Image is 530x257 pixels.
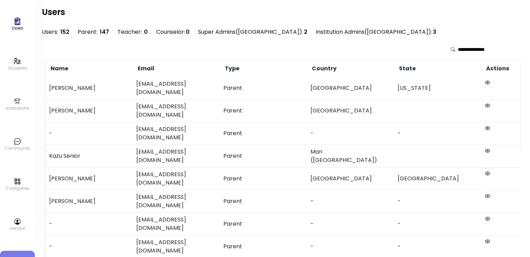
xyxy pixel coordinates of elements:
[219,145,306,168] td: Parent
[5,138,30,151] a: Community
[42,7,65,17] h2: Users
[306,77,393,100] td: [GEOGRAPHIC_DATA]
[143,28,148,36] span: 0
[6,98,29,111] a: Institutions
[393,190,481,213] td: -
[8,57,27,71] a: Students
[156,28,190,36] h3: Counselor:
[42,28,69,36] h3: Users:
[45,168,132,190] td: [PERSON_NAME]
[219,213,306,235] td: Parent
[393,213,481,235] td: -
[186,28,190,36] span: 0
[132,213,219,235] td: [EMAIL_ADDRESS][DOMAIN_NAME]
[310,64,337,73] span: Country
[8,65,27,71] p: Students
[12,17,23,31] a: Users
[45,122,132,145] td: -
[393,168,481,190] td: [GEOGRAPHIC_DATA]
[306,100,393,122] td: [GEOGRAPHIC_DATA]
[132,145,219,168] td: [EMAIL_ADDRESS][DOMAIN_NAME]
[10,225,25,232] p: Vendor
[136,64,154,73] span: Email
[12,25,23,31] p: Users
[132,168,219,190] td: [EMAIL_ADDRESS][DOMAIN_NAME]
[45,213,132,235] td: -
[223,64,239,73] span: Type
[132,122,219,145] td: [EMAIL_ADDRESS][DOMAIN_NAME]
[98,28,109,36] span: 147
[219,168,306,190] td: Parent
[132,100,219,122] td: [EMAIL_ADDRESS][DOMAIN_NAME]
[219,77,306,100] td: Parent
[132,77,219,100] td: [EMAIL_ADDRESS][DOMAIN_NAME]
[398,64,416,73] span: State
[306,190,393,213] td: -
[485,64,509,73] span: Actions
[45,145,132,168] td: Kazu Senior
[306,122,393,145] td: -
[198,28,307,36] h3: Super Admins([GEOGRAPHIC_DATA]):
[45,190,132,213] td: [PERSON_NAME]
[6,178,29,192] a: Categories
[393,77,481,100] td: [US_STATE]
[6,105,29,111] p: Institutions
[132,190,219,213] td: [EMAIL_ADDRESS][DOMAIN_NAME]
[6,185,29,192] p: Categories
[78,28,109,36] h3: Parent:
[45,77,132,100] td: [PERSON_NAME]
[306,168,393,190] td: [GEOGRAPHIC_DATA]
[49,64,68,73] span: Name
[10,218,25,232] a: Vendor
[117,28,148,36] h3: Teacher:
[316,28,436,36] h3: Institution Admins([GEOGRAPHIC_DATA]):
[306,145,393,168] td: Man ([GEOGRAPHIC_DATA])
[433,28,436,36] span: 3
[306,213,393,235] td: -
[219,122,306,145] td: Parent
[219,100,306,122] td: Parent
[5,145,30,151] p: Community
[304,28,307,36] span: 2
[45,100,132,122] td: [PERSON_NAME]
[219,190,306,213] td: Parent
[59,28,69,36] span: 152
[393,122,481,145] td: -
